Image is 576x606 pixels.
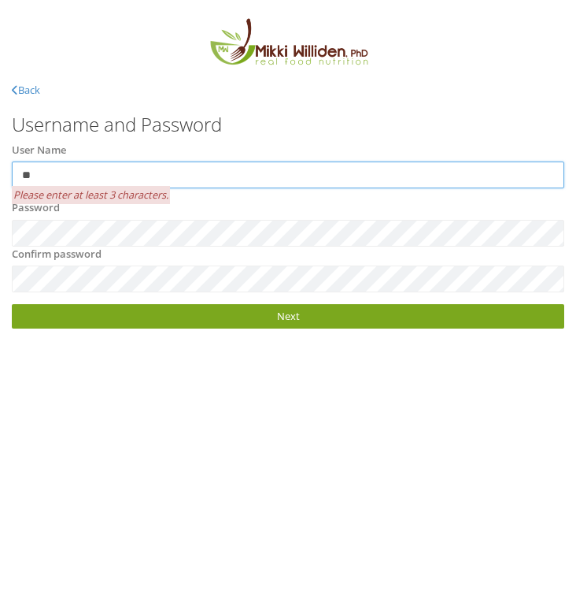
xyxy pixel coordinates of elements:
[12,186,170,204] span: Please enter at least 3 characters.
[12,83,40,97] a: Back
[12,247,102,262] label: Confirm password
[12,200,60,216] label: Password
[12,114,564,135] h3: Username and Password
[12,304,564,329] a: Next
[12,143,66,158] label: User Name
[198,16,378,75] img: MikkiLogoMain.png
